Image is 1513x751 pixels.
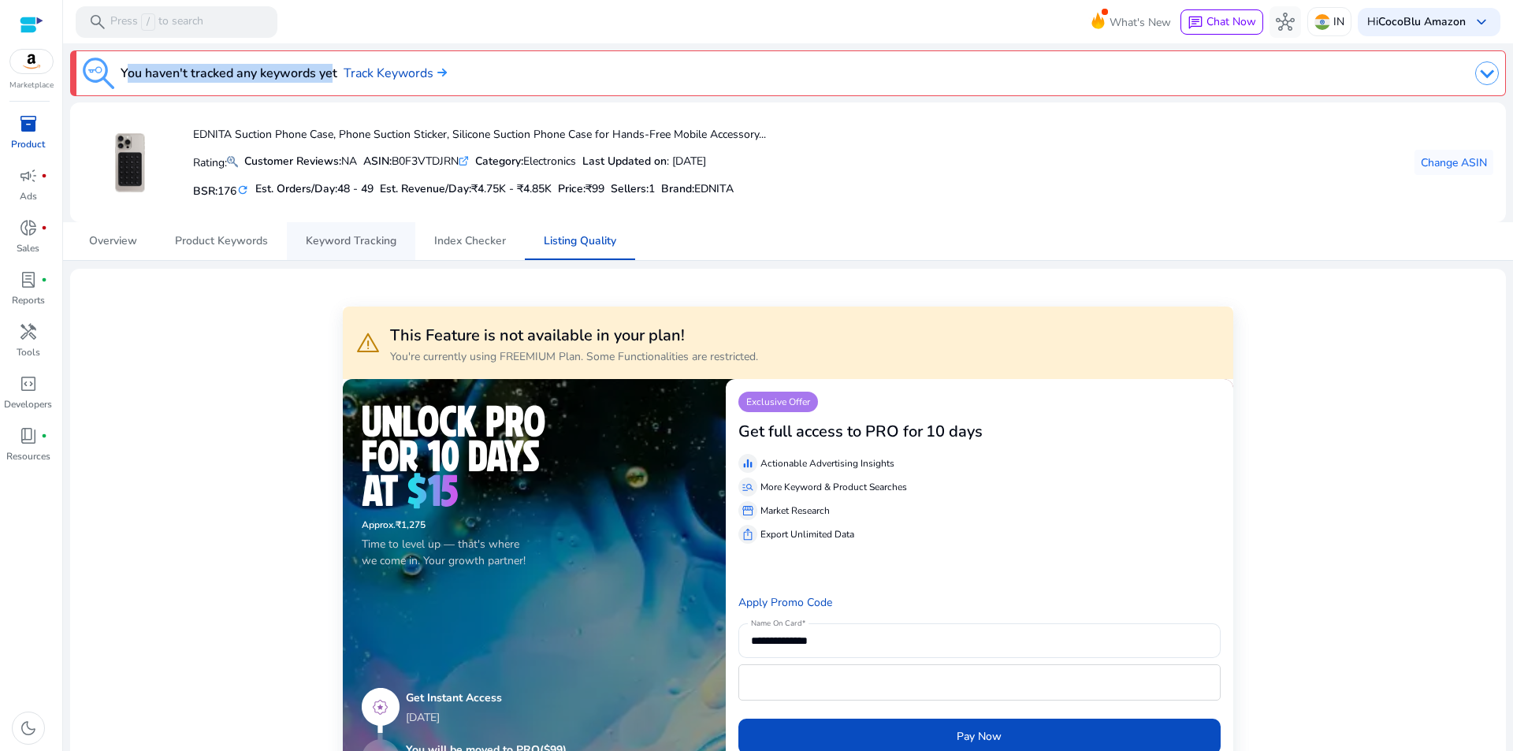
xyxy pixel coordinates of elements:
a: Track Keywords [344,64,447,83]
p: Ads [20,189,37,203]
img: keyword-tracking.svg [83,58,114,89]
span: 1 [649,181,655,196]
p: Marketplace [9,80,54,91]
button: Change ASIN [1414,150,1493,175]
div: Electronics [475,153,576,169]
button: chatChat Now [1180,9,1263,35]
p: Tools [17,345,40,359]
div: B0F3VTDJRN [363,153,469,169]
h5: Est. Revenue/Day: [380,183,552,196]
h5: Price: [558,183,604,196]
h3: 10 days [926,422,983,441]
span: fiber_manual_record [41,173,47,179]
p: Exclusive Offer [738,392,818,412]
span: handyman [19,322,38,341]
span: keyboard_arrow_down [1472,13,1491,32]
span: equalizer [742,457,754,470]
span: donut_small [19,218,38,237]
span: 48 - 49 [337,181,374,196]
p: Press to search [110,13,203,31]
p: Export Unlimited Data [760,527,854,541]
p: Resources [6,449,50,463]
span: manage_search [742,481,754,493]
h5: : [661,183,734,196]
mat-icon: refresh [236,183,249,198]
span: Product Keywords [175,236,268,247]
span: Chat Now [1206,14,1256,29]
div: NA [244,153,357,169]
p: Sales [17,241,39,255]
span: ios_share [742,528,754,541]
span: lab_profile [19,270,38,289]
h3: This Feature is not available in your plan! [390,326,758,345]
span: chat [1188,15,1203,31]
mat-label: Name On Card [751,619,801,630]
span: Keyword Tracking [306,236,396,247]
span: 176 [217,184,236,199]
p: Product [11,137,45,151]
a: Apply Promo Code [738,595,832,610]
button: hub [1270,6,1301,38]
h4: EDNITA Suction Phone Case, Phone Suction Sticker, Silicone Suction Phone Case for Hands-Free Mobi... [193,128,766,142]
h5: BSR: [193,181,249,199]
h3: Get full access to PRO for [738,422,923,441]
p: [DATE] [406,709,567,726]
h6: ₹1,275 [362,519,706,530]
p: Rating: [193,152,238,171]
span: hub [1276,13,1295,32]
span: fiber_manual_record [41,225,47,231]
p: Developers [4,397,52,411]
span: storefront [742,504,754,517]
p: You're currently using FREEMIUM Plan. Some Functionalities are restricted. [390,348,758,365]
span: code_blocks [19,374,38,393]
b: Last Updated on [582,154,667,169]
span: fiber_manual_record [41,277,47,283]
span: ₹99 [585,181,604,196]
p: IN [1333,8,1344,35]
span: warning [355,330,381,355]
p: Reports [12,293,45,307]
div: : [DATE] [582,153,706,169]
p: More Keyword & Product Searches [760,480,907,494]
span: book_4 [19,426,38,445]
b: ASIN: [363,154,392,169]
span: dark_mode [19,719,38,738]
span: campaign [19,166,38,185]
h3: You haven't tracked any keywords yet [121,64,337,83]
img: dropdown-arrow.svg [1475,61,1499,85]
span: Approx. [362,519,396,531]
span: inventory_2 [19,114,38,133]
iframe: Secure card payment input frame [747,667,1212,698]
img: 61agdnHzJWL.jpg [101,133,160,192]
span: EDNITA [694,181,734,196]
b: CocoBlu Amazon [1378,14,1466,29]
img: in.svg [1314,14,1330,30]
p: Market Research [760,504,830,518]
span: ₹4.75K - ₹4.85K [471,181,552,196]
p: Hi [1367,17,1466,28]
h5: Est. Orders/Day: [255,183,374,196]
p: Actionable Advertising Insights [760,456,894,470]
span: search [88,13,107,32]
span: Pay Now [957,728,1002,745]
b: Customer Reviews: [244,154,341,169]
span: Change ASIN [1421,154,1487,171]
span: Brand [661,181,692,196]
span: Listing Quality [544,236,616,247]
span: fiber_manual_record [41,433,47,439]
img: amazon.svg [10,50,53,73]
span: What's New [1110,9,1171,36]
span: / [141,13,155,31]
h5: Get Instant Access [406,692,567,705]
span: Overview [89,236,137,247]
span: Index Checker [434,236,506,247]
b: Category: [475,154,523,169]
img: arrow-right.svg [433,68,447,77]
h5: Sellers: [611,183,655,196]
p: Time to level up — that's where we come in. Your growth partner! [362,536,706,569]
